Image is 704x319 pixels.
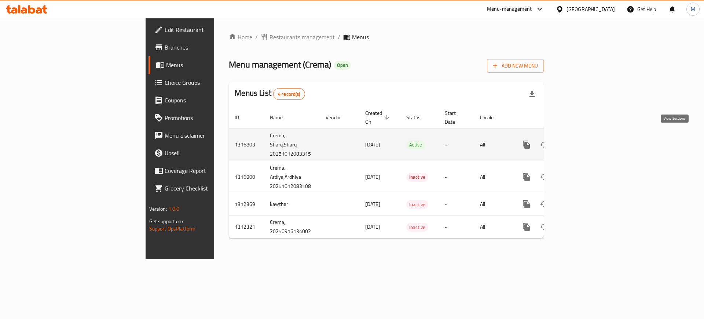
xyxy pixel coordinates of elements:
[406,200,428,209] span: Inactive
[148,144,263,162] a: Upsell
[165,166,257,175] span: Coverage Report
[165,43,257,52] span: Branches
[334,62,351,68] span: Open
[264,215,320,239] td: Crema, 20250916134002
[269,33,335,41] span: Restaurants management
[326,113,351,122] span: Vendor
[512,106,594,129] th: Actions
[439,128,474,161] td: -
[270,113,292,122] span: Name
[406,173,428,182] div: Inactive
[480,113,503,122] span: Locale
[535,195,553,213] button: Change Status
[168,204,180,214] span: 1.0.0
[566,5,615,13] div: [GEOGRAPHIC_DATA]
[365,172,380,182] span: [DATE]
[274,91,305,98] span: 4 record(s)
[518,195,535,213] button: more
[165,184,257,193] span: Grocery Checklist
[365,140,380,149] span: [DATE]
[439,215,474,239] td: -
[518,218,535,236] button: more
[439,161,474,193] td: -
[535,218,553,236] button: Change Status
[229,106,594,239] table: enhanced table
[365,222,380,232] span: [DATE]
[518,136,535,153] button: more
[365,109,392,126] span: Created On
[338,33,340,41] li: /
[474,161,512,193] td: All
[518,168,535,186] button: more
[406,223,428,232] span: Inactive
[149,204,167,214] span: Version:
[261,33,335,41] a: Restaurants management
[352,33,369,41] span: Menus
[487,5,532,14] div: Menu-management
[493,61,538,70] span: Add New Menu
[273,88,305,100] div: Total records count
[474,193,512,215] td: All
[148,39,263,56] a: Branches
[165,149,257,157] span: Upsell
[406,173,428,181] span: Inactive
[148,74,263,91] a: Choice Groups
[535,136,553,153] button: Change Status
[165,78,257,87] span: Choice Groups
[148,127,263,144] a: Menu disclaimer
[474,215,512,239] td: All
[165,96,257,105] span: Coupons
[229,33,544,41] nav: breadcrumb
[334,61,351,70] div: Open
[365,199,380,209] span: [DATE]
[229,56,331,73] span: Menu management ( Crema )
[165,113,257,122] span: Promotions
[691,5,695,13] span: M
[149,224,196,233] a: Support.OpsPlatform
[235,88,305,100] h2: Menus List
[406,113,430,122] span: Status
[148,21,263,39] a: Edit Restaurant
[406,141,425,149] span: Active
[264,193,320,215] td: kawthar
[474,128,512,161] td: All
[166,61,257,69] span: Menus
[148,109,263,127] a: Promotions
[535,168,553,186] button: Change Status
[148,56,263,74] a: Menus
[445,109,465,126] span: Start Date
[235,113,249,122] span: ID
[264,128,320,161] td: Crema, Sharq,Sharq 20251012083315
[487,59,544,73] button: Add New Menu
[439,193,474,215] td: -
[148,91,263,109] a: Coupons
[149,217,183,226] span: Get support on:
[264,161,320,193] td: Crema, Ardiya,Ardhiya 20251012083108
[165,131,257,140] span: Menu disclaimer
[148,180,263,197] a: Grocery Checklist
[148,162,263,180] a: Coverage Report
[165,25,257,34] span: Edit Restaurant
